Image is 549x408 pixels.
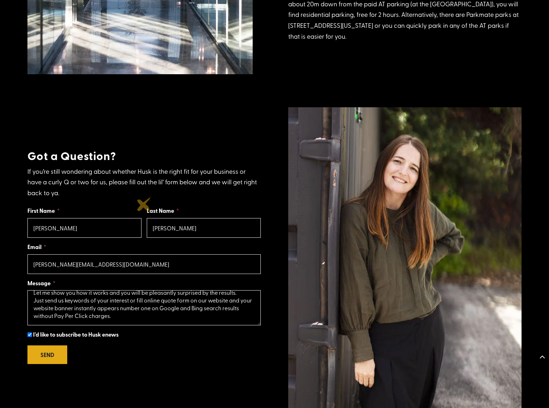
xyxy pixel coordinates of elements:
h4: Got a Question? [27,149,261,166]
label: Message [27,279,56,287]
label: First Name [27,206,60,215]
textarea: Message [27,290,261,325]
input: I'd like to subscribe to Husk enews [27,332,32,337]
span: I'd like to subscribe to Husk enews [33,330,119,338]
input: Email [27,254,261,274]
p: If you’re still wondering about whether Husk is the right fit for your business or have a curly Q... [27,166,261,198]
button: SEND [27,345,67,364]
label: Last Name [147,206,179,215]
label: Email [27,243,46,251]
